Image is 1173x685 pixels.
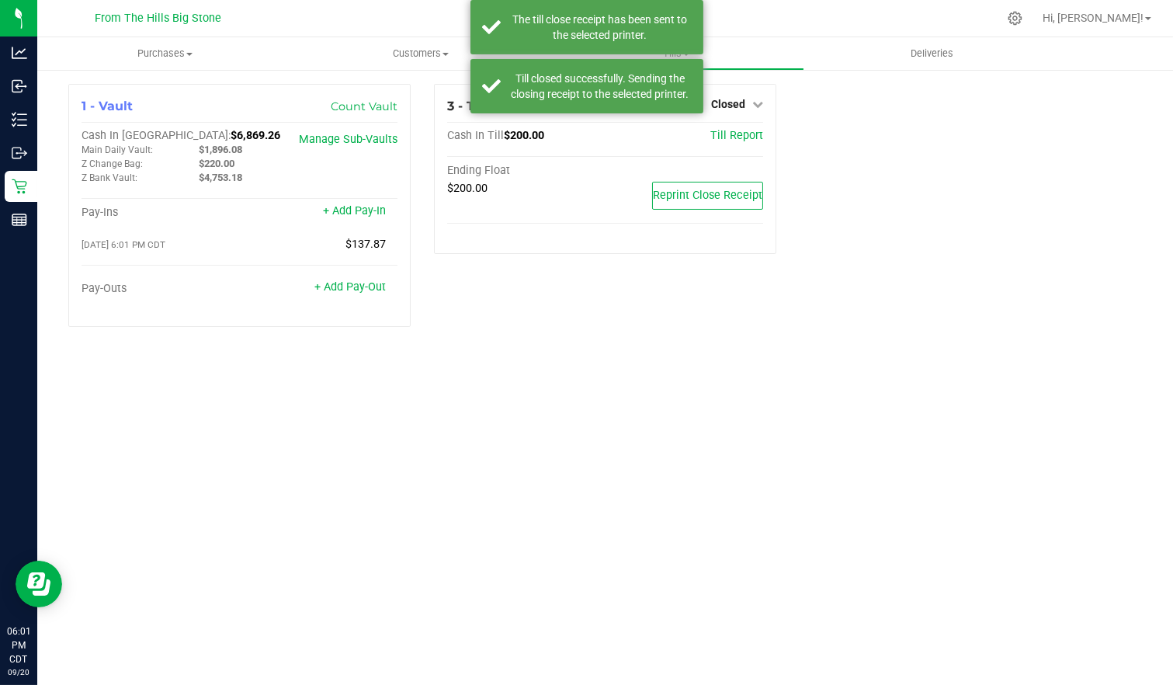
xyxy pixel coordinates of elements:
[447,99,495,113] span: 3 - Till 1
[12,112,27,127] inline-svg: Inventory
[12,45,27,61] inline-svg: Analytics
[82,144,153,155] span: Main Daily Vault:
[299,133,397,146] a: Manage Sub-Vaults
[82,206,240,220] div: Pay-Ins
[37,47,293,61] span: Purchases
[7,624,30,666] p: 06:01 PM CDT
[12,212,27,228] inline-svg: Reports
[323,204,386,217] a: + Add Pay-In
[711,98,745,110] span: Closed
[447,182,488,195] span: $200.00
[12,78,27,94] inline-svg: Inbound
[1005,11,1025,26] div: Manage settings
[509,71,692,102] div: Till closed successfully. Sending the closing receipt to the selected printer.
[509,12,692,43] div: The till close receipt has been sent to the selected printer.
[345,238,386,251] span: $137.87
[890,47,974,61] span: Deliveries
[653,189,762,202] span: Reprint Close Receipt
[710,129,763,142] a: Till Report
[293,47,547,61] span: Customers
[199,172,242,183] span: $4,753.18
[16,561,62,607] iframe: Resource center
[82,99,133,113] span: 1 - Vault
[37,37,293,70] a: Purchases
[652,182,763,210] button: Reprint Close Receipt
[95,12,222,25] span: From The Hills Big Stone
[12,145,27,161] inline-svg: Outbound
[12,179,27,194] inline-svg: Retail
[1043,12,1144,24] span: Hi, [PERSON_NAME]!
[447,129,504,142] span: Cash In Till
[82,282,240,296] div: Pay-Outs
[331,99,397,113] a: Count Vault
[504,129,544,142] span: $200.00
[82,172,137,183] span: Z Bank Vault:
[199,144,242,155] span: $1,896.08
[804,37,1060,70] a: Deliveries
[82,158,143,169] span: Z Change Bag:
[82,129,231,142] span: Cash In [GEOGRAPHIC_DATA]:
[314,280,386,294] a: + Add Pay-Out
[447,164,606,178] div: Ending Float
[7,666,30,678] p: 09/20
[293,37,548,70] a: Customers
[231,129,280,142] span: $6,869.26
[199,158,234,169] span: $220.00
[82,239,165,250] span: [DATE] 6:01 PM CDT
